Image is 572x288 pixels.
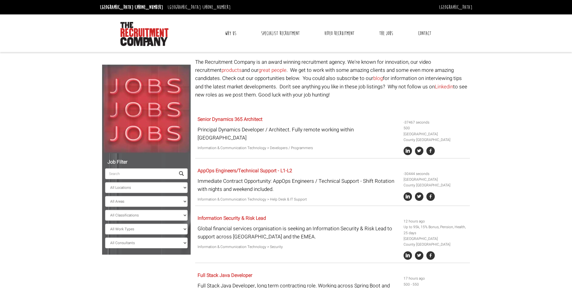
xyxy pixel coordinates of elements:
p: Global financial services organisation is seeking an Information Security & Risk Lead to support ... [198,225,399,241]
p: Information & Communication Technology > Security [198,244,399,250]
a: Contact [413,26,436,41]
img: Jobs, Jobs, Jobs [102,65,191,153]
p: Immediate Contract Opportunity: AppOps Engineers / Technical Support - Shift Rotation with nights... [198,177,399,193]
a: [PHONE_NUMBER] [202,4,231,11]
li: [GEOGRAPHIC_DATA] County [GEOGRAPHIC_DATA] [404,177,468,188]
a: products [222,66,242,74]
a: Specialist Recruitment [257,26,304,41]
li: 500 - 550 [404,282,468,287]
a: Video Recruitment [320,26,359,41]
li: [GEOGRAPHIC_DATA]: [98,2,165,12]
a: AppOps Engineers/Technical Support - L1-L2 [198,167,292,174]
p: The Recruitment Company is an award winning recruitment agency. We're known for innovation, our v... [195,58,470,99]
li: -37467 seconds [404,120,468,125]
p: Principal Dynamics Developer / Architect. Fully remote working within [GEOGRAPHIC_DATA] [198,126,399,142]
img: The Recruitment Company [120,22,168,46]
li: [GEOGRAPHIC_DATA] County [GEOGRAPHIC_DATA] [404,236,468,247]
a: Information Security & Risk Lead [198,215,266,222]
li: -30444 seconds [404,171,468,177]
li: 12 hours ago [404,219,468,224]
h5: Job Filter [105,160,188,165]
li: Up to 95k, 15% Bonus, Pension, Health, 25 days [404,224,468,236]
a: great people [259,66,286,74]
a: Why Us [220,26,241,41]
a: The Jobs [375,26,398,41]
input: Search [105,168,175,179]
a: [GEOGRAPHIC_DATA] [439,4,472,11]
p: Information & Communication Technology > Developers / Programmers [198,145,399,151]
a: blog [373,75,383,82]
li: [GEOGRAPHIC_DATA]: [166,2,232,12]
li: 500 [404,125,468,131]
a: [PHONE_NUMBER] [135,4,163,11]
a: Linkedin [435,83,453,90]
a: Senior Dynamics 365 Architect [198,116,262,123]
a: Full Stack Java Developer [198,272,252,279]
li: 17 hours ago [404,276,468,281]
li: [GEOGRAPHIC_DATA] County [GEOGRAPHIC_DATA] [404,131,468,143]
p: Information & Communication Technology > Help Desk & IT Support [198,197,399,202]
